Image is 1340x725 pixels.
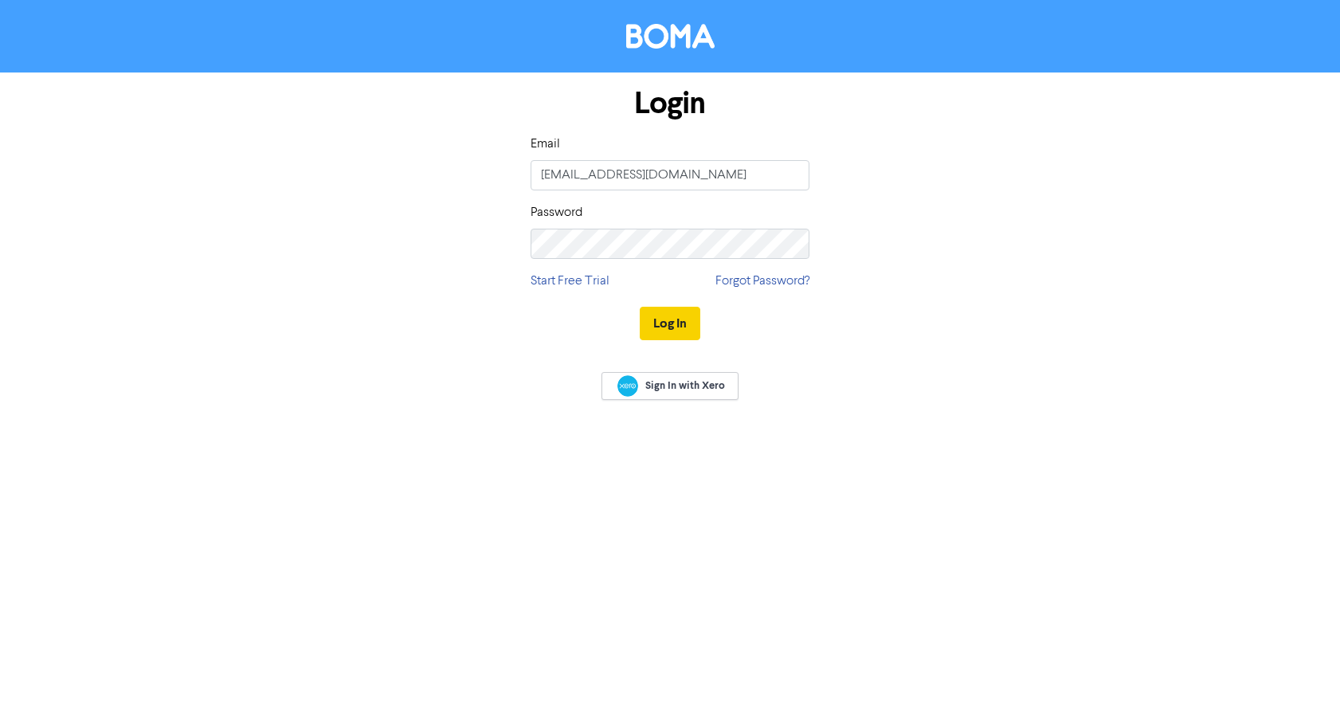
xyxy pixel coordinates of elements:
[601,372,739,400] a: Sign In with Xero
[626,24,715,49] img: BOMA Logo
[715,272,809,291] a: Forgot Password?
[531,135,560,154] label: Email
[640,307,700,340] button: Log In
[617,375,638,397] img: Xero logo
[531,203,582,222] label: Password
[645,378,725,393] span: Sign In with Xero
[531,85,809,122] h1: Login
[531,272,609,291] a: Start Free Trial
